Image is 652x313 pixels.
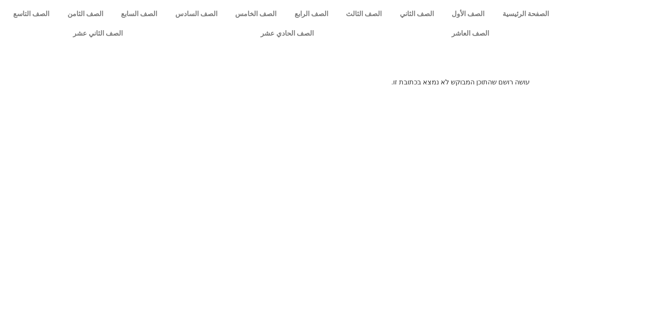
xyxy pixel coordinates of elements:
[226,4,286,24] a: الصف الخامس
[166,4,227,24] a: الصف السادس
[382,24,558,43] a: الصف العاشر
[443,4,494,24] a: الصف الأول
[391,4,443,24] a: الصف الثاني
[494,4,558,24] a: الصفحة الرئيسية
[337,4,391,24] a: الصف الثالث
[4,4,59,24] a: الصف التاسع
[286,4,337,24] a: الصف الرابع
[112,4,166,24] a: الصف السابع
[192,24,383,43] a: الصف الحادي عشر
[4,24,192,43] a: الصف الثاني عشر
[59,4,112,24] a: الصف الثامن
[122,77,530,87] p: עושה רושם שהתוכן המבוקש לא נמצא בכתובת זו.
